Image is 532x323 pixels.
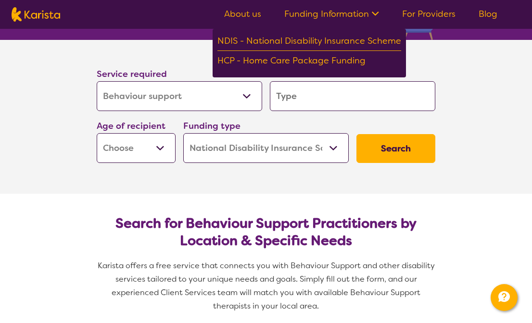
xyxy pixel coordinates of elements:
label: Service required [97,68,167,80]
p: Karista offers a free service that connects you with Behaviour Support and other disability servi... [93,259,439,313]
a: Blog [479,8,497,20]
div: HCP - Home Care Package Funding [217,53,401,70]
button: Search [356,134,435,163]
h2: Search for Behaviour Support Practitioners by Location & Specific Needs [104,215,428,249]
div: NDIS - National Disability Insurance Scheme [217,34,401,51]
input: Type [270,81,435,111]
label: Funding type [183,120,241,132]
button: Channel Menu [491,284,518,311]
img: Karista logo [12,7,60,22]
label: Age of recipient [97,120,165,132]
a: About us [224,8,261,20]
a: For Providers [402,8,456,20]
a: Funding Information [284,8,379,20]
